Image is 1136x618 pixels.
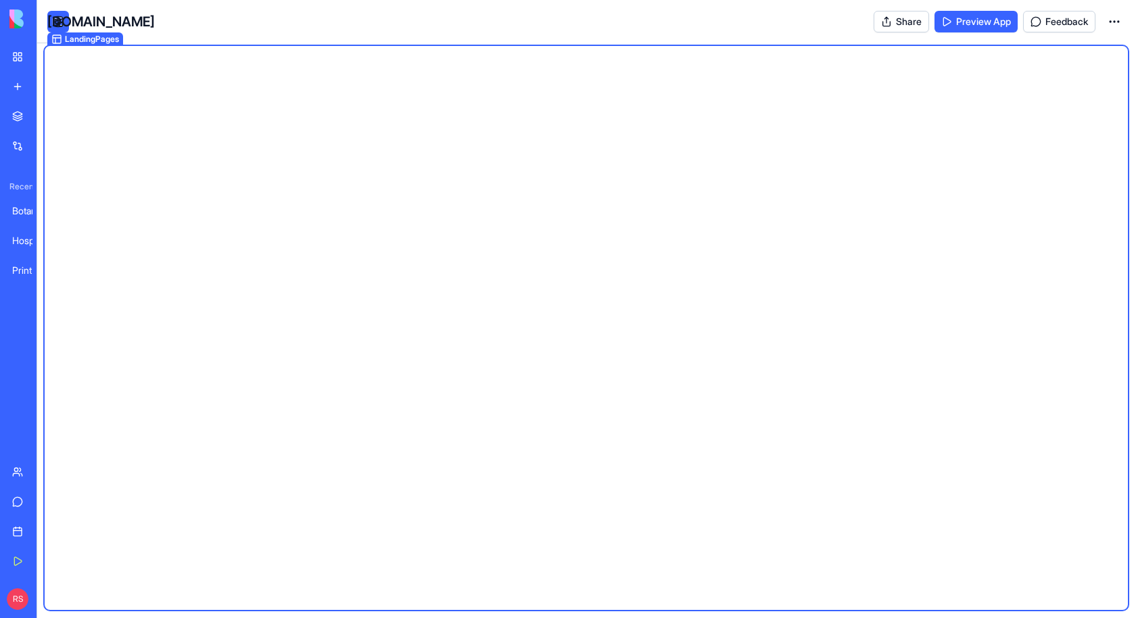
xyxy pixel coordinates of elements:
h4: [DOMAIN_NAME] [47,12,155,31]
span: RS [7,588,28,610]
div: Hospital Shift Scheduler [12,234,50,247]
a: Print Shop Inventory [4,257,58,284]
div: Print Shop Inventory [12,264,50,277]
a: Preview App [934,11,1018,32]
button: Feedback [1023,11,1095,32]
button: Share [874,11,929,32]
div: Botanical Bliss [12,204,50,218]
div: LandingPages [47,49,1125,607]
a: Hospital Shift Scheduler [4,227,58,254]
span: Recent [4,181,32,192]
img: logo [9,9,93,28]
a: Botanical Bliss [4,197,58,224]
